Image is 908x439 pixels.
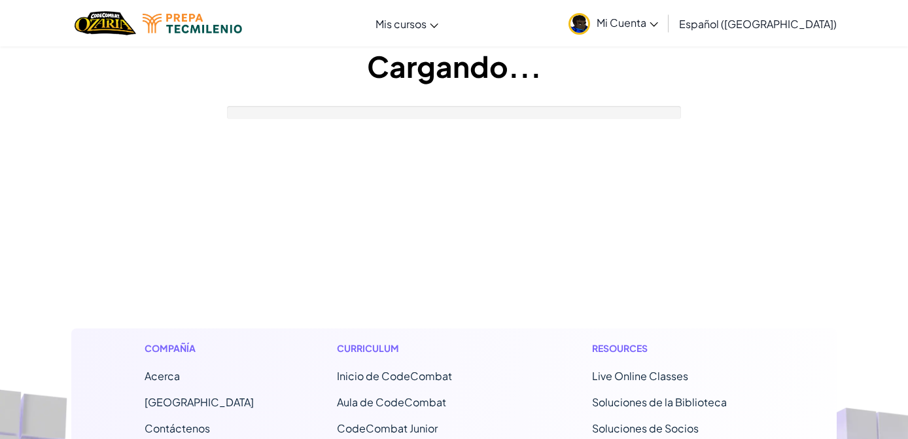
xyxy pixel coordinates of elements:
h1: Curriculum [337,342,509,355]
a: Live Online Classes [592,369,688,383]
a: Mi Cuenta [562,3,665,44]
span: Inicio de CodeCombat [337,369,452,383]
span: Español ([GEOGRAPHIC_DATA]) [679,17,837,31]
img: avatar [568,13,590,35]
a: Aula de CodeCombat [337,395,446,409]
a: Español ([GEOGRAPHIC_DATA]) [672,6,843,41]
h1: Compañía [145,342,254,355]
img: Tecmilenio logo [143,14,242,33]
span: Contáctenos [145,421,210,435]
a: Acerca [145,369,180,383]
span: Mis cursos [375,17,427,31]
img: Home [75,10,135,37]
span: Mi Cuenta [597,16,658,29]
a: Mis cursos [369,6,445,41]
a: Ozaria by CodeCombat logo [75,10,135,37]
a: [GEOGRAPHIC_DATA] [145,395,254,409]
a: CodeCombat Junior [337,421,438,435]
a: Soluciones de Socios [592,421,699,435]
h1: Resources [592,342,764,355]
a: Soluciones de la Biblioteca [592,395,727,409]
